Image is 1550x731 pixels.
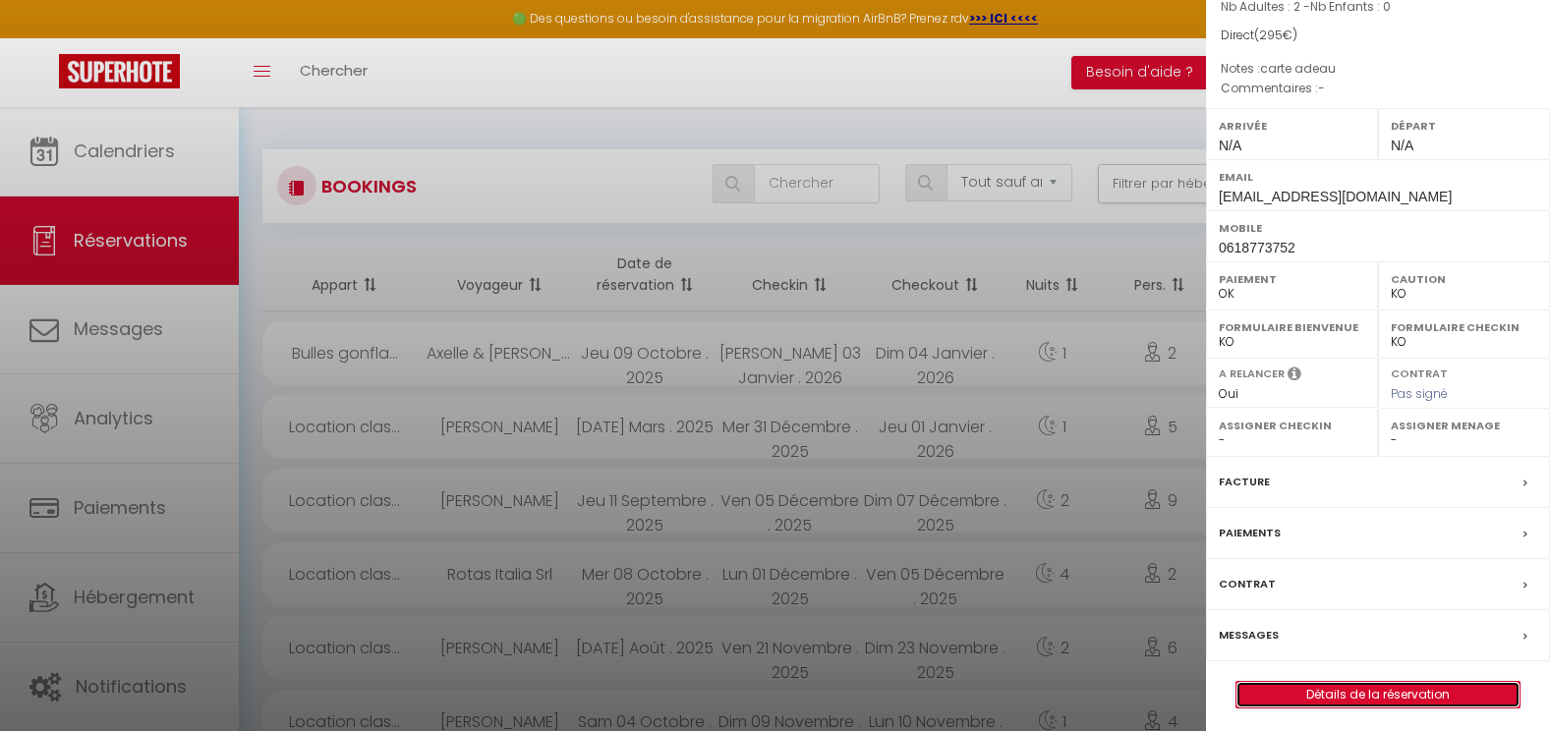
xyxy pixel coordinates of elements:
[1221,27,1535,45] div: Direct
[1219,240,1295,255] span: 0618773752
[1219,574,1276,594] label: Contrat
[1219,189,1452,204] span: [EMAIL_ADDRESS][DOMAIN_NAME]
[1219,138,1241,153] span: N/A
[1219,167,1537,187] label: Email
[1221,59,1535,79] p: Notes :
[1391,317,1537,337] label: Formulaire Checkin
[1236,682,1520,707] a: Détails de la réservation
[1391,138,1413,153] span: N/A
[1219,317,1365,337] label: Formulaire Bienvenue
[1221,79,1535,98] p: Commentaires :
[1391,116,1537,136] label: Départ
[1219,218,1537,238] label: Mobile
[1219,523,1281,543] label: Paiements
[1391,385,1448,402] span: Pas signé
[1288,365,1301,387] i: Sélectionner OUI si vous souhaiter envoyer les séquences de messages post-checkout
[1219,472,1270,492] label: Facture
[1391,365,1448,378] label: Contrat
[1219,625,1279,646] label: Messages
[1391,269,1537,289] label: Caution
[1219,416,1365,435] label: Assigner Checkin
[1259,27,1283,43] span: 295
[1219,269,1365,289] label: Paiement
[1391,416,1537,435] label: Assigner Menage
[1235,681,1521,708] button: Détails de la réservation
[1318,80,1325,96] span: -
[1254,27,1297,43] span: ( €)
[1260,60,1336,77] span: carte adeau
[1219,116,1365,136] label: Arrivée
[1219,365,1285,382] label: A relancer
